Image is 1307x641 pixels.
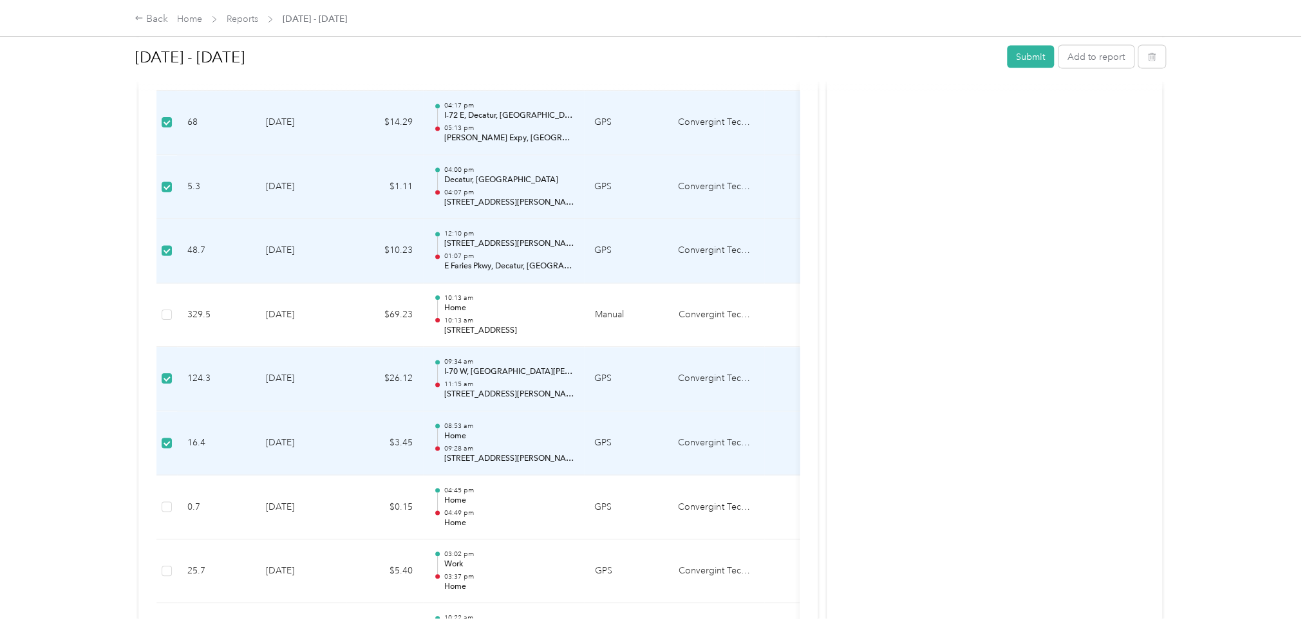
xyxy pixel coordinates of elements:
td: GPS [584,219,668,283]
td: GPS [584,539,668,604]
td: GPS [584,347,668,411]
td: [DATE] [256,475,346,539]
td: [DATE] [256,283,346,348]
td: GPS [584,91,668,155]
td: Convergint Technologies [668,539,764,604]
td: 25.7 [177,539,256,604]
td: [DATE] [256,155,346,219]
td: Convergint Technologies [668,91,764,155]
td: 124.3 [177,347,256,411]
td: GPS [584,411,668,476]
td: 329.5 [177,283,256,348]
p: Work [444,559,574,570]
a: Home [177,14,202,24]
td: Convergint Technologies [668,411,764,476]
td: [DATE] [256,347,346,411]
td: Convergint Technologies [668,155,764,219]
td: [DATE] [256,539,346,604]
p: E Faries Pkwy, Decatur, [GEOGRAPHIC_DATA] [444,261,574,272]
p: [PERSON_NAME] Expy, [GEOGRAPHIC_DATA], [GEOGRAPHIC_DATA] [444,133,574,144]
td: $26.12 [346,347,423,411]
td: Convergint Technologies [668,347,764,411]
p: 04:00 pm [444,165,574,174]
td: $1.11 [346,155,423,219]
p: 10:22 am [444,613,574,622]
a: Reports [227,14,258,24]
p: I-70 W, [GEOGRAPHIC_DATA][PERSON_NAME], [GEOGRAPHIC_DATA] [444,366,574,378]
p: Home [444,517,574,528]
p: Home [444,581,574,593]
p: [STREET_ADDRESS] [444,325,574,337]
p: [STREET_ADDRESS][PERSON_NAME] [444,238,574,250]
p: 09:28 am [444,444,574,453]
p: 04:45 pm [444,485,574,494]
p: [STREET_ADDRESS][PERSON_NAME] [444,197,574,209]
td: Convergint Technologies [668,283,764,348]
button: Add to report [1058,45,1134,68]
p: 03:02 pm [444,550,574,559]
td: Manual [584,283,668,348]
td: $10.23 [346,219,423,283]
td: $14.29 [346,91,423,155]
div: Back [135,12,168,27]
td: 0.7 [177,475,256,539]
td: $69.23 [346,283,423,348]
p: Decatur, [GEOGRAPHIC_DATA] [444,174,574,186]
h1: Aug 1 - 31, 2025 [135,41,997,72]
td: [DATE] [256,91,346,155]
td: GPS [584,475,668,539]
p: Home [444,494,574,506]
td: $0.15 [346,475,423,539]
button: Submit [1007,45,1054,68]
p: Home [444,431,574,442]
p: 04:49 pm [444,508,574,517]
p: 10:13 am [444,316,574,325]
p: 04:07 pm [444,188,574,197]
p: 08:53 am [444,422,574,431]
iframe: Everlance-gr Chat Button Frame [1235,569,1307,641]
p: 05:13 pm [444,124,574,133]
td: 5.3 [177,155,256,219]
td: 68 [177,91,256,155]
td: Convergint Technologies [668,475,764,539]
td: 16.4 [177,411,256,476]
p: 04:17 pm [444,101,574,110]
p: 10:13 am [444,293,574,302]
p: Home [444,302,574,314]
p: [STREET_ADDRESS][PERSON_NAME][PERSON_NAME][US_STATE] [444,453,574,465]
p: 11:15 am [444,380,574,389]
td: Convergint Technologies [668,219,764,283]
td: 48.7 [177,219,256,283]
p: 01:07 pm [444,252,574,261]
p: 09:34 am [444,357,574,366]
p: 12:10 pm [444,229,574,238]
td: [DATE] [256,219,346,283]
p: 03:37 pm [444,572,574,581]
td: [DATE] [256,411,346,476]
td: $3.45 [346,411,423,476]
p: [STREET_ADDRESS][PERSON_NAME] [444,389,574,400]
td: GPS [584,155,668,219]
p: I-72 E, Decatur, [GEOGRAPHIC_DATA] [444,110,574,122]
td: $5.40 [346,539,423,604]
span: [DATE] - [DATE] [283,12,347,26]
